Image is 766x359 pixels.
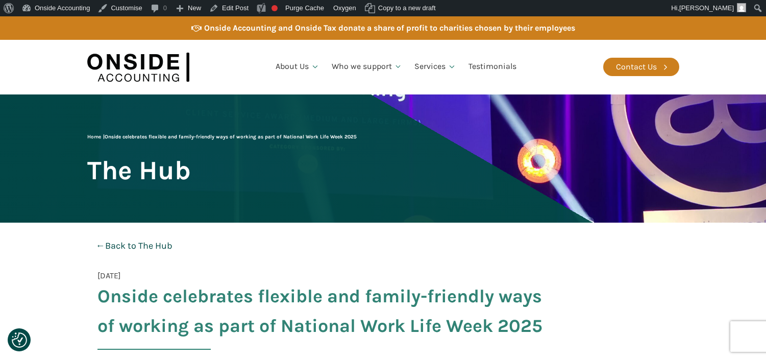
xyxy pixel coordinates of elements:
a: Services [408,50,462,84]
span: Onside celebrates flexible and family-friendly ways of working as part of National Work Life Week... [97,282,551,341]
span: Onside celebrates flexible and family-friendly ways of working as part of National Work Life Week... [105,134,357,140]
a: Who we support [326,50,409,84]
span: [DATE] [97,269,121,282]
img: Revisit consent button [12,332,27,348]
a: ←Back to The Hub [87,233,181,259]
a: About Us [269,50,326,84]
a: Home [87,134,101,140]
a: Testimonials [462,50,523,84]
button: Consent Preferences [12,332,27,348]
a: Contact Us [603,58,679,76]
h1: The Hub [87,156,191,184]
span: [PERSON_NAME] [679,4,734,12]
div: Onside Accounting and Onside Tax donate a share of profit to charities chosen by their employees [204,21,575,35]
img: Onside Accounting [87,47,189,87]
span: | [87,134,357,140]
b: ← [96,240,105,251]
div: Focus keyphrase not set [271,5,278,11]
div: Contact Us [616,60,657,74]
